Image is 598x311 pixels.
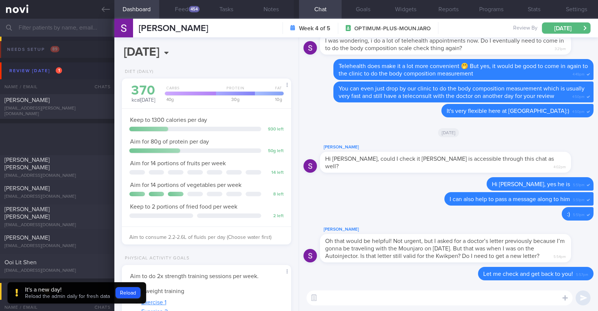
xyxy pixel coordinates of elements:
span: Aim for 14 portions of fruits per week [130,160,226,166]
div: 50 g left [265,148,284,154]
span: Aim to do 2x strength training sessions per week. [130,273,259,279]
span: Body weight training [130,288,184,294]
span: 4:50pm [572,92,585,99]
div: [EMAIL_ADDRESS][DOMAIN_NAME] [4,194,110,200]
span: Reload the admin daily for fresh data [25,294,110,299]
a: Exercise 1 [141,299,166,305]
span: 5:51pm [573,195,585,203]
div: Fat [253,86,284,95]
div: 30 g [214,97,255,102]
span: Hi [PERSON_NAME], could I check it [PERSON_NAME] is accessible through this chat as well? [325,156,554,169]
span: 1 [56,67,62,74]
span: Let me check and get back to you! [483,271,573,277]
span: [DATE] [438,128,459,137]
span: It's very flexible here at [GEOGRAPHIC_DATA]:) [447,108,569,114]
div: kcal [DATE] [129,84,157,104]
div: [EMAIL_ADDRESS][DOMAIN_NAME] [4,268,110,274]
span: [PERSON_NAME] [4,97,50,103]
span: :) [567,211,570,217]
span: 5:51pm [573,181,585,188]
div: 8 left [265,192,284,197]
span: [PERSON_NAME] [4,185,50,191]
button: Reload [115,287,141,298]
div: [EMAIL_ADDRESS][DOMAIN_NAME] [4,243,110,249]
div: [PERSON_NAME] [320,225,594,234]
div: Physical Activity Goals [122,256,189,261]
span: [PERSON_NAME] [PERSON_NAME] [4,206,50,220]
div: [PERSON_NAME] [320,143,594,152]
span: Aim to consume 2.2-2.6L of fluids per day (Choose water first) [129,235,271,240]
span: Keep to 2 portions of fried food per week [130,204,237,210]
div: 14 left [265,170,284,176]
div: 454 [189,6,200,12]
span: [PERSON_NAME] [4,235,50,241]
span: Hi [PERSON_NAME], yes he is [492,181,570,187]
span: 3:21pm [555,44,566,52]
span: 5:51pm [573,210,585,218]
span: Aim for 14 portions of vegetables per week [130,182,241,188]
span: 4:50pm [572,107,585,114]
span: You can even just drop by our clinic to do the body composition measurement which is usually very... [339,86,585,99]
span: Telehealth does make it a lot more convenient 🤭 But yes, it would be good to come in again to the... [339,63,588,77]
div: Diet (Daily) [122,69,154,75]
div: [EMAIL_ADDRESS][DOMAIN_NAME] [4,173,110,179]
span: Review By [513,25,537,32]
span: OPTIMUM-PLUS-MOUNJARO [354,25,431,33]
span: [PERSON_NAME] [139,24,208,33]
span: Ooi Lit Shen [4,259,37,265]
span: Keep to 1300 calories per day [130,117,207,123]
button: [DATE] [542,22,591,34]
div: 10 g [253,97,284,102]
div: Protein [214,86,255,95]
span: 4:02pm [554,163,566,170]
span: I was wondering, i do a lot of telehealth appointments now. Do I eventually need to come in to do... [325,38,564,51]
span: 5:57pm [576,270,588,277]
div: 930 left [265,127,284,132]
strong: Week 4 of 5 [299,25,330,32]
div: [EMAIL_ADDRESS][DOMAIN_NAME] [4,222,110,228]
span: Oh that would be helpful! Not urgent, but I asked for a doctor’s letter previously because I’m go... [325,238,565,259]
div: 40 g [163,97,216,102]
span: 89 [50,46,59,52]
div: Needs setup [5,44,61,55]
div: [EMAIL_ADDRESS][PERSON_NAME][DOMAIN_NAME] [4,106,110,117]
span: Aim for 80g of protein per day [130,139,209,145]
div: Chats [84,79,114,94]
span: 4:49pm [573,70,585,77]
span: [PERSON_NAME] [PERSON_NAME] [4,157,50,170]
div: Carbs [163,86,216,95]
div: It's a new day! [25,286,110,293]
div: Review [DATE] [7,66,64,76]
span: 5:54pm [554,252,566,259]
div: 370 [129,84,157,97]
div: 2 left [265,213,284,219]
span: I can also help to pass a message along to him [450,196,570,202]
